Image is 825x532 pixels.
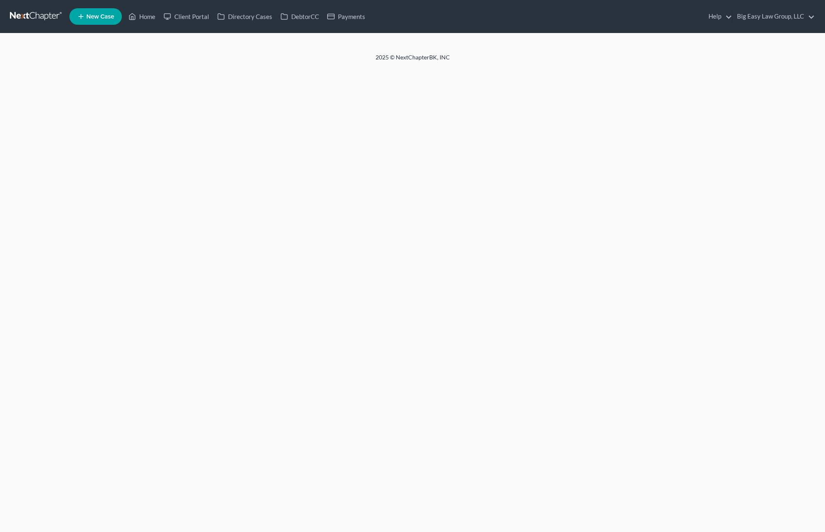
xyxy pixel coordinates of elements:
[733,9,815,24] a: Big Easy Law Group, LLC
[177,53,648,68] div: 2025 © NextChapterBK, INC
[323,9,369,24] a: Payments
[159,9,213,24] a: Client Portal
[704,9,732,24] a: Help
[124,9,159,24] a: Home
[276,9,323,24] a: DebtorCC
[213,9,276,24] a: Directory Cases
[69,8,122,25] new-legal-case-button: New Case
